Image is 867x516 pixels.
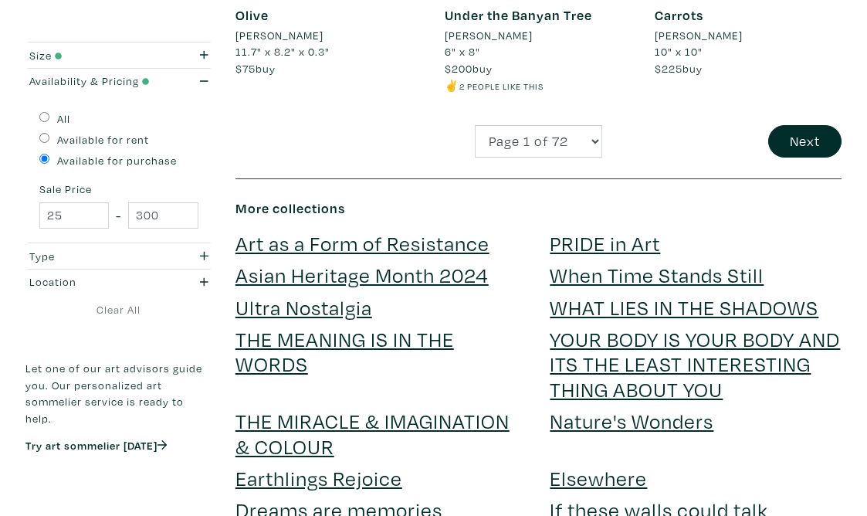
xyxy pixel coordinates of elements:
[116,205,121,226] span: -
[57,110,70,127] label: All
[445,61,493,76] span: buy
[655,27,842,44] a: [PERSON_NAME]
[550,407,713,434] a: Nature's Wonders
[235,229,489,256] a: Art as a Form of Resistance
[25,360,212,426] p: Let one of our art advisors guide you. Our personalized art sommelier service is ready to help.
[445,44,480,59] span: 6" x 8"
[29,248,158,265] div: Type
[550,464,647,491] a: Elsewhere
[655,6,703,24] a: Carrots
[25,438,168,453] a: Try art sommelier [DATE]
[25,42,212,68] button: Size
[25,301,212,318] a: Clear All
[235,261,489,288] a: Asian Heritage Month 2024
[57,152,177,169] label: Available for purchase
[235,27,323,44] li: [PERSON_NAME]
[29,273,158,290] div: Location
[655,61,703,76] span: buy
[445,77,632,94] li: ✌️
[235,407,510,459] a: THE MIRACLE & IMAGINATION & COLOUR
[235,6,269,24] a: Olive
[29,73,158,90] div: Availability & Pricing
[655,61,682,76] span: $225
[57,131,149,148] label: Available for rent
[235,61,256,76] span: $75
[768,125,842,158] button: Next
[550,229,660,256] a: PRIDE in Art
[445,6,592,24] a: Under the Banyan Tree
[25,270,212,295] button: Location
[445,61,472,76] span: $200
[550,261,764,288] a: When Time Stands Still
[235,464,402,491] a: Earthlings Rejoice
[445,27,533,44] li: [PERSON_NAME]
[235,325,454,377] a: THE MEANING IS IN THE WORDS
[235,294,372,321] a: Ultra Nostalgia
[25,243,212,269] button: Type
[235,61,276,76] span: buy
[25,469,212,501] iframe: Customer reviews powered by Trustpilot
[235,200,842,217] h6: More collections
[655,27,743,44] li: [PERSON_NAME]
[39,184,198,195] small: Sale Price
[459,80,544,92] small: 2 people like this
[550,294,818,321] a: WHAT LIES IN THE SHADOWS
[655,44,703,59] span: 10" x 10"
[235,44,330,59] span: 11.7" x 8.2" x 0.3"
[445,27,632,44] a: [PERSON_NAME]
[25,69,212,94] button: Availability & Pricing
[29,47,158,64] div: Size
[235,27,422,44] a: [PERSON_NAME]
[550,325,840,402] a: YOUR BODY IS YOUR BODY AND ITS THE LEAST INTERESTING THING ABOUT YOU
